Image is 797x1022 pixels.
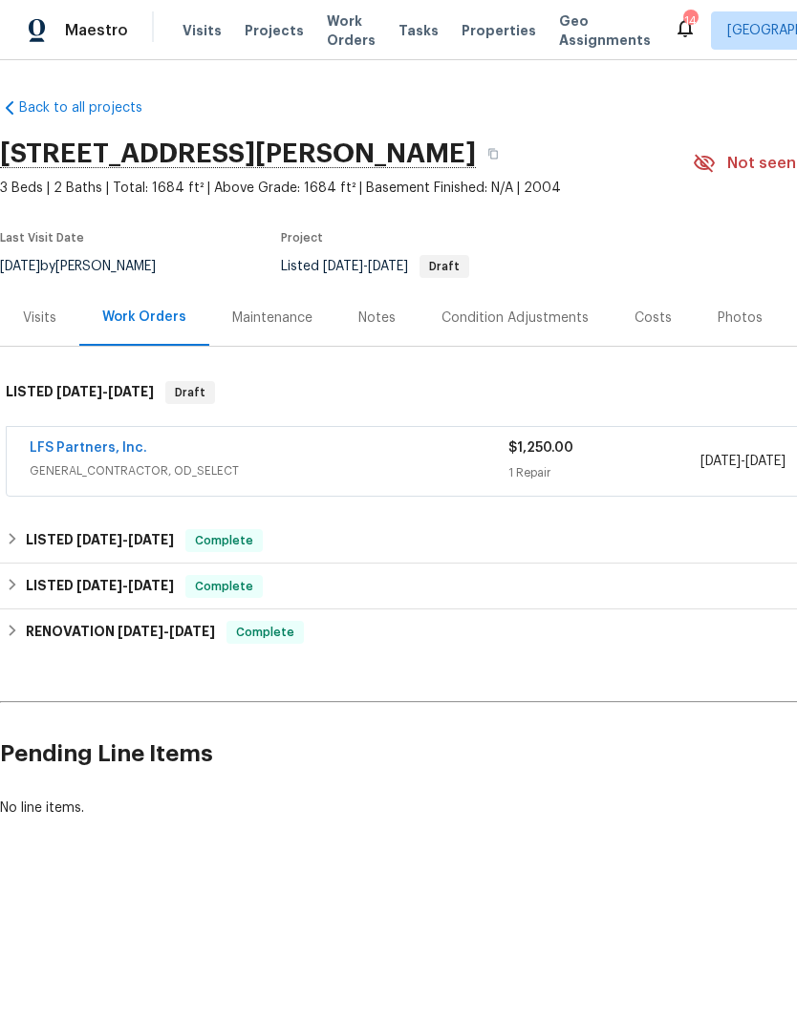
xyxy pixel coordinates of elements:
span: Complete [187,577,261,596]
h6: LISTED [26,529,174,552]
div: Maintenance [232,309,312,328]
span: Complete [228,623,302,642]
span: [DATE] [128,533,174,546]
div: Photos [718,309,763,328]
span: - [76,579,174,592]
a: LFS Partners, Inc. [30,441,147,455]
h6: LISTED [6,381,154,404]
div: 1 Repair [508,463,700,482]
span: - [323,260,408,273]
span: [DATE] [76,533,122,546]
span: Listed [281,260,469,273]
span: GENERAL_CONTRACTOR, OD_SELECT [30,461,508,480]
div: Notes [358,309,396,328]
span: - [118,625,215,638]
span: Properties [462,21,536,40]
h6: LISTED [26,575,174,598]
div: Costs [635,309,672,328]
span: [DATE] [118,625,163,638]
span: [DATE] [745,455,786,468]
span: - [76,533,174,546]
span: - [56,385,154,398]
span: [DATE] [128,579,174,592]
span: Maestro [65,21,128,40]
span: [DATE] [700,455,741,468]
span: Geo Assignments [559,11,651,50]
div: Visits [23,309,56,328]
h6: RENOVATION [26,621,215,644]
span: Projects [245,21,304,40]
span: Tasks [398,24,439,37]
span: Work Orders [327,11,376,50]
span: [DATE] [323,260,363,273]
span: Draft [421,261,467,272]
div: Condition Adjustments [442,309,589,328]
div: 14 [683,11,697,31]
span: [DATE] [108,385,154,398]
span: [DATE] [368,260,408,273]
span: [DATE] [56,385,102,398]
span: Complete [187,531,261,550]
span: Draft [167,383,213,402]
button: Copy Address [476,137,510,171]
span: $1,250.00 [508,441,573,455]
span: Project [281,232,323,244]
span: [DATE] [76,579,122,592]
span: Visits [183,21,222,40]
div: Work Orders [102,308,186,327]
span: [DATE] [169,625,215,638]
span: - [700,452,786,471]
